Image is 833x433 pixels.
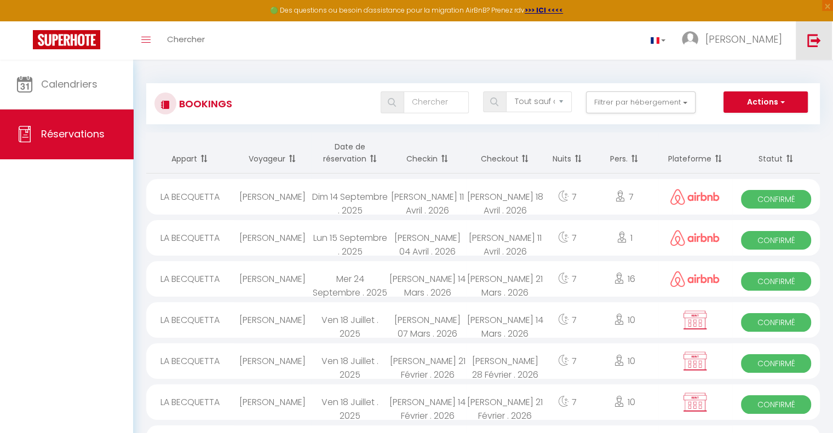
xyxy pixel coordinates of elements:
[176,91,232,116] h3: Bookings
[525,5,563,15] a: >>> ICI <<<<
[591,132,658,174] th: Sort by people
[723,91,808,113] button: Actions
[311,132,388,174] th: Sort by booking date
[732,132,820,174] th: Sort by status
[234,132,311,174] th: Sort by guest
[658,132,732,174] th: Sort by channel
[41,127,105,141] span: Réservations
[159,21,213,60] a: Chercher
[404,91,469,113] input: Chercher
[674,21,796,60] a: ... [PERSON_NAME]
[544,132,591,174] th: Sort by nights
[146,132,234,174] th: Sort by rentals
[682,31,698,48] img: ...
[389,132,466,174] th: Sort by checkin
[466,132,543,174] th: Sort by checkout
[167,33,205,45] span: Chercher
[33,30,100,49] img: Super Booking
[705,32,782,46] span: [PERSON_NAME]
[41,77,97,91] span: Calendriers
[586,91,696,113] button: Filtrer par hébergement
[807,33,821,47] img: logout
